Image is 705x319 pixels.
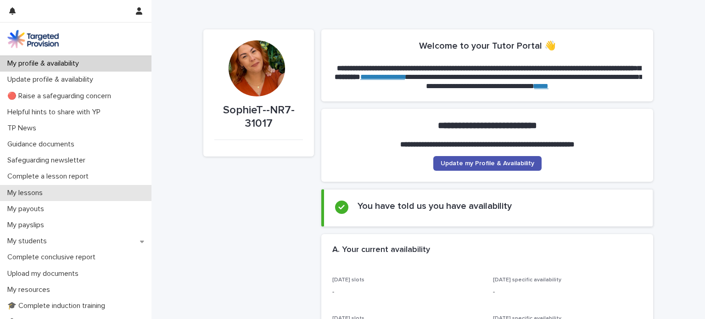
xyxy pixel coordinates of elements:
[214,104,303,130] p: SophieT--NR7-31017
[4,205,51,213] p: My payouts
[332,287,482,297] p: -
[4,172,96,181] p: Complete a lesson report
[493,287,643,297] p: -
[433,156,542,171] a: Update my Profile & Availability
[4,59,86,68] p: My profile & availability
[4,269,86,278] p: Upload my documents
[4,156,93,165] p: Safeguarding newsletter
[441,160,534,167] span: Update my Profile & Availability
[358,201,512,212] h2: You have told us you have availability
[4,92,118,101] p: 🔴 Raise a safeguarding concern
[332,277,364,283] span: [DATE] slots
[4,221,51,229] p: My payslips
[419,40,556,51] h2: Welcome to your Tutor Portal 👋
[4,140,82,149] p: Guidance documents
[4,253,103,262] p: Complete conclusive report
[332,245,430,255] h2: A. Your current availability
[4,189,50,197] p: My lessons
[4,237,54,246] p: My students
[4,124,44,133] p: TP News
[493,277,561,283] span: [DATE] specific availability
[4,285,57,294] p: My resources
[4,108,108,117] p: Helpful hints to share with YP
[4,302,112,310] p: 🎓 Complete induction training
[7,30,59,48] img: M5nRWzHhSzIhMunXDL62
[4,75,101,84] p: Update profile & availability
